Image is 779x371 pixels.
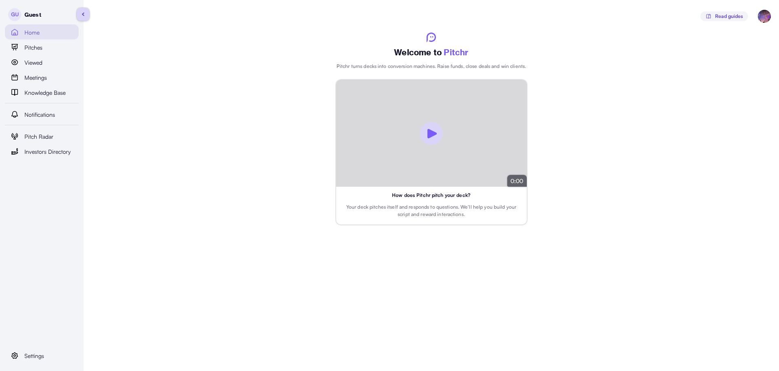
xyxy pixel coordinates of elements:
p: 0:00 [511,177,524,185]
span: Home [24,28,40,37]
p: How does Pitchr pitch your deck? [344,192,519,199]
span: GU [8,8,21,21]
img: svg%3e [427,33,436,42]
p: Welcome to [394,47,468,58]
span: Pitches [24,43,42,52]
span: Meetings [24,73,47,82]
span: Settings [24,351,44,360]
button: Read guides [700,11,748,21]
span: Knowledge Base [24,88,66,97]
span: Notifications [24,110,55,119]
img: AVATAR-1757458642818.jpg [758,10,771,23]
p: Pitchr turns decks into conversion machines. Raise funds, close deals and win clients. [337,63,526,70]
span: Pitchr [444,47,468,57]
img: sidebar-button [82,12,84,16]
span: Pitch Radar [24,132,53,141]
img: svg%3e [705,13,712,20]
button: sidebar-button [77,8,90,21]
span: Investors Directory [24,147,71,156]
span: Read guides [715,11,743,21]
span: Viewed [24,58,42,67]
p: Guest [24,11,41,19]
img: play button [427,129,437,138]
p: Your deck pitches itself and responds to questions. We’ll help you build your script and reward i... [344,203,519,218]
